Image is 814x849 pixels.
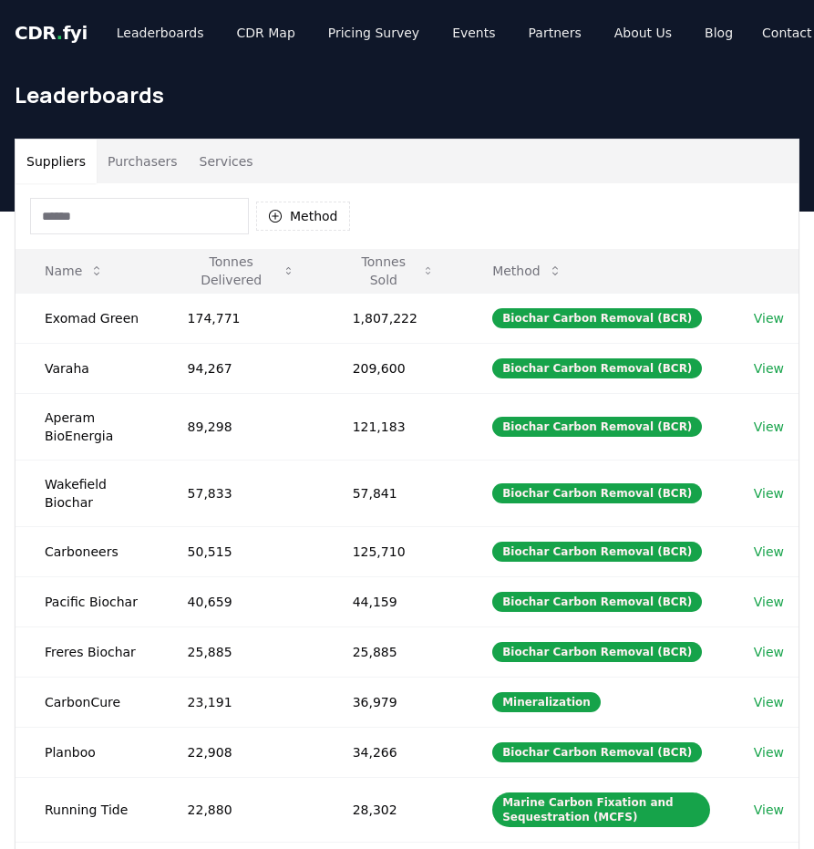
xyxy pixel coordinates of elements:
a: Leaderboards [102,16,219,49]
div: Biochar Carbon Removal (BCR) [492,358,702,378]
a: View [754,593,784,611]
span: . [57,22,63,44]
td: 209,600 [324,343,463,393]
button: Services [189,140,264,183]
a: View [754,418,784,436]
td: 23,191 [159,677,324,727]
td: Aperam BioEnergia [15,393,159,460]
button: Tonnes Delivered [173,253,309,289]
a: Blog [690,16,747,49]
a: View [754,359,784,378]
td: 57,833 [159,460,324,526]
td: 125,710 [324,526,463,576]
a: View [754,643,784,661]
a: View [754,543,784,561]
div: Biochar Carbon Removal (BCR) [492,542,702,562]
div: Biochar Carbon Removal (BCR) [492,592,702,612]
div: Biochar Carbon Removal (BCR) [492,642,702,662]
td: 25,885 [159,626,324,677]
td: 36,979 [324,677,463,727]
a: Partners [514,16,596,49]
button: Method [478,253,577,289]
td: 121,183 [324,393,463,460]
a: View [754,309,784,327]
span: CDR fyi [15,22,88,44]
td: Running Tide [15,777,159,842]
td: CarbonCure [15,677,159,727]
td: Freres Biochar [15,626,159,677]
button: Name [30,253,118,289]
div: Biochar Carbon Removal (BCR) [492,742,702,762]
nav: Main [102,16,747,49]
div: Marine Carbon Fixation and Sequestration (MCFS) [492,792,710,827]
a: View [754,743,784,761]
td: 57,841 [324,460,463,526]
button: Purchasers [97,140,189,183]
td: 94,267 [159,343,324,393]
td: Wakefield Biochar [15,460,159,526]
td: 174,771 [159,293,324,343]
div: Biochar Carbon Removal (BCR) [492,417,702,437]
td: Pacific Biochar [15,576,159,626]
td: 44,159 [324,576,463,626]
div: Biochar Carbon Removal (BCR) [492,483,702,503]
td: 25,885 [324,626,463,677]
td: 1,807,222 [324,293,463,343]
td: Planboo [15,727,159,777]
a: View [754,484,784,502]
a: View [754,693,784,711]
a: View [754,801,784,819]
td: 50,515 [159,526,324,576]
a: About Us [600,16,686,49]
a: Events [438,16,510,49]
td: 22,880 [159,777,324,842]
button: Suppliers [15,140,97,183]
td: 40,659 [159,576,324,626]
td: 22,908 [159,727,324,777]
button: Tonnes Sold [338,253,448,289]
a: CDR.fyi [15,20,88,46]
div: Biochar Carbon Removal (BCR) [492,308,702,328]
button: Method [256,202,350,231]
div: Mineralization [492,692,601,712]
td: Carboneers [15,526,159,576]
td: 89,298 [159,393,324,460]
td: 34,266 [324,727,463,777]
td: 28,302 [324,777,463,842]
td: Varaha [15,343,159,393]
td: Exomad Green [15,293,159,343]
a: CDR Map [222,16,310,49]
a: Pricing Survey [314,16,434,49]
h1: Leaderboards [15,80,799,109]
